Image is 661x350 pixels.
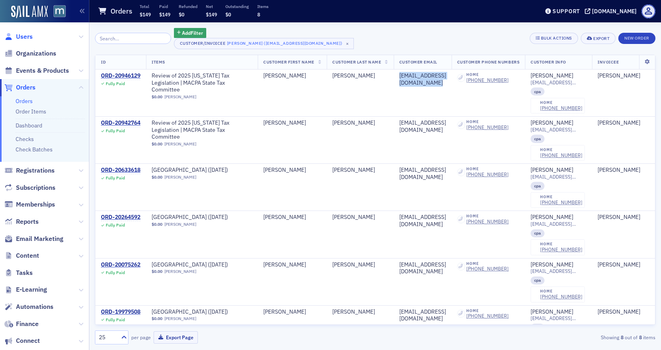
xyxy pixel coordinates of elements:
span: Profile [641,4,655,18]
a: [PHONE_NUMBER] [466,266,509,272]
span: $0.00 [152,141,162,147]
div: [PERSON_NAME] [332,72,388,80]
h1: Orders [110,6,132,16]
a: Users [4,32,33,41]
a: Check Batches [16,146,53,153]
a: [PERSON_NAME] [531,167,573,174]
span: Customer Info [531,59,566,65]
div: home [540,289,582,294]
p: Total [140,4,151,9]
a: [PERSON_NAME] [164,269,196,274]
a: Email Marketing [4,235,63,243]
button: Export Page [154,331,198,344]
a: [PERSON_NAME] [531,119,573,127]
div: cpa [531,276,545,284]
div: [PHONE_NUMBER] [466,171,509,177]
div: Fully Paid [106,128,125,133]
a: [PHONE_NUMBER] [540,294,582,300]
a: [PERSON_NAME] [531,261,573,268]
img: SailAMX [11,6,48,18]
div: [PERSON_NAME] ([EMAIL_ADDRESS][DOMAIN_NAME]) [227,39,342,47]
p: Items [257,4,268,9]
a: [PERSON_NAME] [531,214,573,221]
a: [GEOGRAPHIC_DATA] ([DATE]) [152,214,252,221]
a: [PERSON_NAME] [598,214,640,221]
a: ORD-20946129 [101,72,140,80]
div: [EMAIL_ADDRESS][DOMAIN_NAME] [399,167,446,181]
span: Subscriptions [16,183,55,192]
div: [PERSON_NAME] [332,308,388,316]
span: Customer First Name [263,59,314,65]
div: Fully Paid [106,81,125,86]
span: 8 [257,11,260,18]
a: [PERSON_NAME] [164,222,196,227]
div: [PERSON_NAME] [263,167,321,174]
div: [PERSON_NAME] [263,214,321,221]
div: ORD-20264592 [101,214,140,221]
div: ORD-20942764 [101,119,140,127]
a: [PERSON_NAME] [531,72,573,80]
a: Subscriptions [4,183,55,192]
span: Customer Phone Numbers [457,59,520,65]
div: Fully Paid [106,270,125,275]
span: $149 [140,11,151,18]
a: [PERSON_NAME] [531,308,573,316]
span: $0.00 [152,269,162,274]
span: Connect [16,336,40,345]
p: Net [206,4,217,9]
div: home [466,167,509,171]
span: Add Filter [182,29,203,36]
a: [PHONE_NUMBER] [466,219,509,225]
div: 25 [99,333,116,342]
div: [PERSON_NAME] [598,308,640,316]
a: [PERSON_NAME] [598,119,640,127]
a: Connect [4,336,40,345]
div: cpa [531,135,545,143]
a: Reports [4,217,39,226]
a: Events & Products [4,66,69,75]
span: Sharon Morrow [598,261,648,268]
a: [PHONE_NUMBER] [466,313,509,319]
a: ORD-20633618 [101,167,140,174]
span: $149 [159,11,170,18]
div: [PHONE_NUMBER] [540,199,582,205]
a: [PERSON_NAME] [164,141,196,147]
a: [PERSON_NAME] [598,261,640,268]
span: $0.00 [152,222,162,227]
button: New Order [618,33,655,44]
button: AddFilter [174,28,207,38]
span: Organizations [16,49,56,58]
span: Email Marketing [16,235,63,243]
a: [PERSON_NAME] [598,167,640,174]
div: [PERSON_NAME] [332,119,388,127]
span: $149 [206,11,217,18]
label: per page [131,334,151,341]
span: Review of 2025 Maryland Tax Legislation | MACPA State Tax Committee [152,119,252,141]
span: Sharon Morrow [598,167,648,174]
a: [PHONE_NUMBER] [540,247,582,253]
img: SailAMX [53,5,66,18]
div: home [466,308,509,313]
div: home [466,119,509,124]
span: Reports [16,217,39,226]
span: $0.00 [152,175,162,180]
span: Customer Last Name [332,59,381,65]
a: [PHONE_NUMBER] [466,77,509,83]
span: [EMAIL_ADDRESS][DOMAIN_NAME] [531,221,586,227]
a: [PERSON_NAME] [598,72,640,80]
span: Sharon Morrow [598,72,648,80]
span: [EMAIL_ADDRESS][DOMAIN_NAME] [531,268,586,274]
a: E-Learning [4,285,47,294]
